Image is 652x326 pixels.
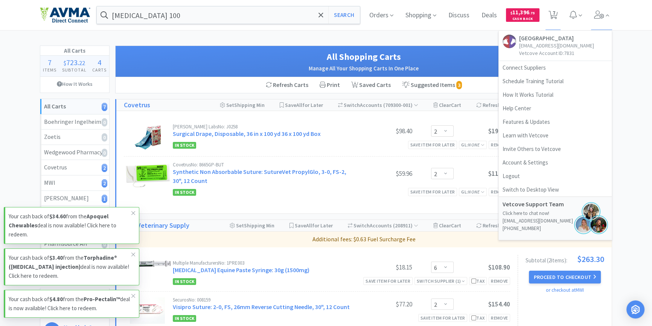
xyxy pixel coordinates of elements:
h4: Items [40,66,59,73]
a: Invite Others to Vetcove [499,142,612,156]
p: Your cash back of from the deal is now available! Click here to redeem. [9,253,131,280]
div: Refresh Carts [260,77,314,93]
div: . [59,59,90,66]
span: Set [226,102,234,108]
span: Cart [451,222,461,229]
span: 11,396 [510,9,535,16]
strong: $34.60 [49,213,66,220]
h5: [GEOGRAPHIC_DATA] [519,35,594,42]
a: Switch to Desktop View [499,183,612,197]
a: Schedule Training Tutorial [499,75,612,88]
div: Remove [489,314,510,322]
span: Switch [353,222,370,229]
h2: Manage All Your Shopping Carts In One Place [123,64,604,73]
h1: All Carts [40,46,109,56]
div: Covetrus No: 8665GP-BUT [173,162,356,167]
div: $98.40 [356,126,412,136]
input: Search by item, sku, manufacturer, ingredient, size... [97,6,360,24]
button: Search [328,6,360,24]
a: Saved Carts [346,77,396,93]
div: Clear [433,99,461,111]
a: Synthetic Non Absorbable Suture: SutureVet PropylGlo, 3-0, FS-2, 30", 12 Count [173,168,346,184]
button: Proceed to Checkout [529,271,600,283]
a: Discuss [445,12,472,19]
div: [PERSON_NAME] Labs No: J0258 [173,124,356,129]
img: bridget.png [574,215,593,234]
span: 7 [48,58,52,67]
strong: $3.40 [49,254,63,261]
p: [EMAIL_ADDRESS][DOMAIN_NAME] [503,217,608,225]
span: $119.92 [488,169,510,178]
i: 1 [102,195,107,203]
a: Click here to chat now! [503,210,549,216]
span: In Stock [173,189,196,196]
div: Tax [471,314,484,321]
span: Cash Back [510,17,535,22]
h4: Subtotal [59,66,90,73]
span: $196.80 [488,127,510,135]
a: Midwest0 [40,206,109,221]
a: MWI Veterinary Supply [124,220,189,231]
strong: All Carts [44,102,66,110]
div: Switch Supplier ( 1 ) [417,277,465,285]
a: All Carts7 [40,99,109,114]
h4: Carts [89,66,109,73]
span: All [296,102,302,108]
a: Help Center [499,102,612,115]
div: Wedgewood Pharmacy [44,148,105,157]
img: e4e33dab9f054f5782a47901c742baa9_102.png [40,7,90,23]
span: $108.90 [488,263,510,271]
div: Save item for later [418,314,468,322]
div: [PERSON_NAME] [44,193,105,203]
span: GL: [461,142,484,148]
span: . 75 [529,11,535,15]
img: jennifer.png [589,215,608,234]
i: 0 [102,149,107,157]
span: ( 709300-001 ) [382,102,418,108]
a: Learn with Vetcove [499,129,612,142]
div: Remove [489,141,510,149]
img: hannah.png [582,202,600,221]
a: How It Works Tutorial [499,88,612,102]
i: 2 [102,179,107,187]
div: Zoetis [44,132,105,142]
span: $ [64,59,66,67]
div: Shipping Min [230,220,274,231]
span: 723 [66,58,78,67]
div: Remove [489,277,510,285]
span: ( 208911 ) [392,222,418,229]
i: 0 [102,118,107,126]
a: Visipro Suture: 2-0, FS, 26mm Reverse Cutting Needle, 30", 12 Count [173,303,350,311]
a: $11,396.75Cash Back [506,5,539,25]
div: $59.96 [356,169,412,178]
div: Multiple Manufacturers No: 1PRE003 [173,260,356,265]
a: MWI2 [40,175,109,191]
i: None [468,142,480,148]
span: $263.30 [577,255,604,263]
span: In Stock [173,278,196,285]
i: 2 [102,164,107,172]
a: Connect Suppliers [499,61,612,75]
div: Covetrus [44,163,105,172]
img: 62e46d44ff24470095c759d2fde27653_27840.png [134,124,161,151]
a: Account & Settings [499,156,612,169]
p: Your cash back of from the deal is now available! Click here to redeem. [9,212,131,239]
div: Subtotal ( 2 item s ): [526,255,604,263]
div: Securos No: 008159 [173,297,356,302]
span: In Stock [173,142,196,149]
div: Boehringer Ingelheim [44,117,105,127]
a: Covetrus2 [40,160,109,175]
div: Accounts [348,220,419,231]
a: [PERSON_NAME]1 [40,191,109,206]
div: MWI [44,178,105,188]
img: 6e94083de0a841d1878004b5862e5195_15750.png [130,297,165,324]
div: Refresh [476,220,511,231]
span: Save for Later [295,222,333,229]
span: $154.40 [488,300,510,308]
span: In Stock [173,315,196,322]
a: Surgical Drape, Disposable, 36 in x 100 yd 36 x 100 yd Box [173,130,321,137]
span: $ [510,11,512,15]
div: Print [314,77,346,93]
a: Wedgewood Pharmacy0 [40,145,109,160]
h5: Vetcove Support Team [503,201,578,208]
